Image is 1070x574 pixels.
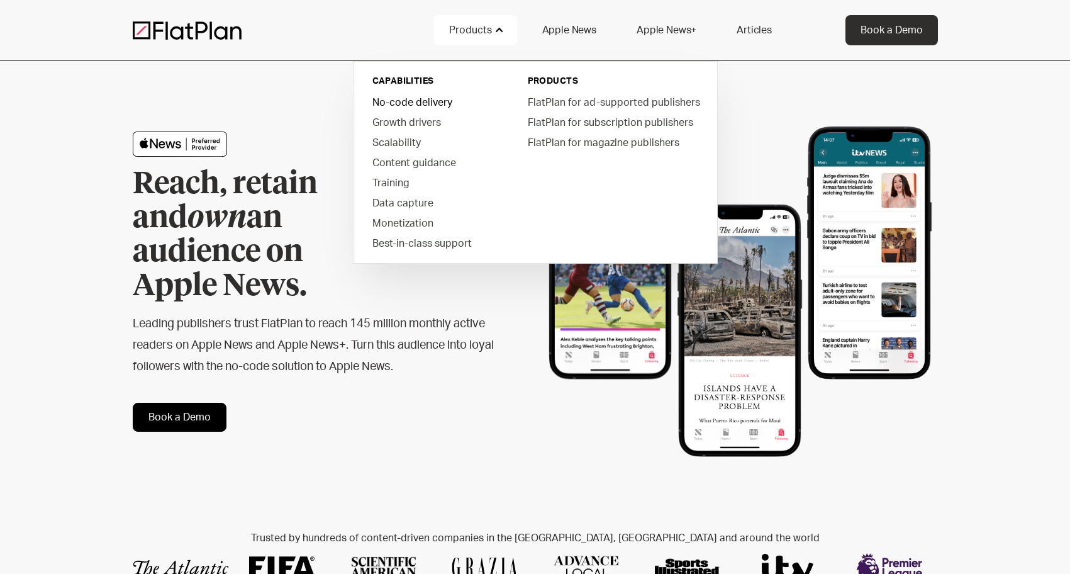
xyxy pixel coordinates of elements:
a: FlatPlan for ad-supported publishers [518,92,708,112]
div: Products [449,23,492,38]
div: Book a Demo [861,23,923,38]
h2: Trusted by hundreds of content-driven companies in the [GEOGRAPHIC_DATA], [GEOGRAPHIC_DATA] and a... [133,532,938,544]
a: Scalability [362,132,505,152]
a: Growth drivers [362,112,505,132]
h1: Reach, retain and an audience on Apple News. [133,167,391,303]
a: Content guidance [362,152,505,172]
a: Book a Demo [133,403,226,432]
div: capabilities [372,75,495,87]
a: Monetization [362,213,505,233]
a: Data capture [362,193,505,213]
a: Best-in-class support [362,233,505,253]
h2: Leading publishers trust FlatPlan to reach 145 million monthly active readers on Apple News and A... [133,313,495,378]
a: Training [362,172,505,193]
a: Articles [722,15,787,45]
a: No-code delivery [362,92,505,112]
a: FlatPlan for subscription publishers [518,112,708,132]
div: Products [434,15,517,45]
a: FlatPlan for magazine publishers [518,132,708,152]
a: Apple News [527,15,611,45]
nav: Products [353,57,718,264]
div: PRODUCTS [528,75,698,87]
a: Book a Demo [845,15,938,45]
a: Apple News+ [621,15,711,45]
em: own [187,203,247,234]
